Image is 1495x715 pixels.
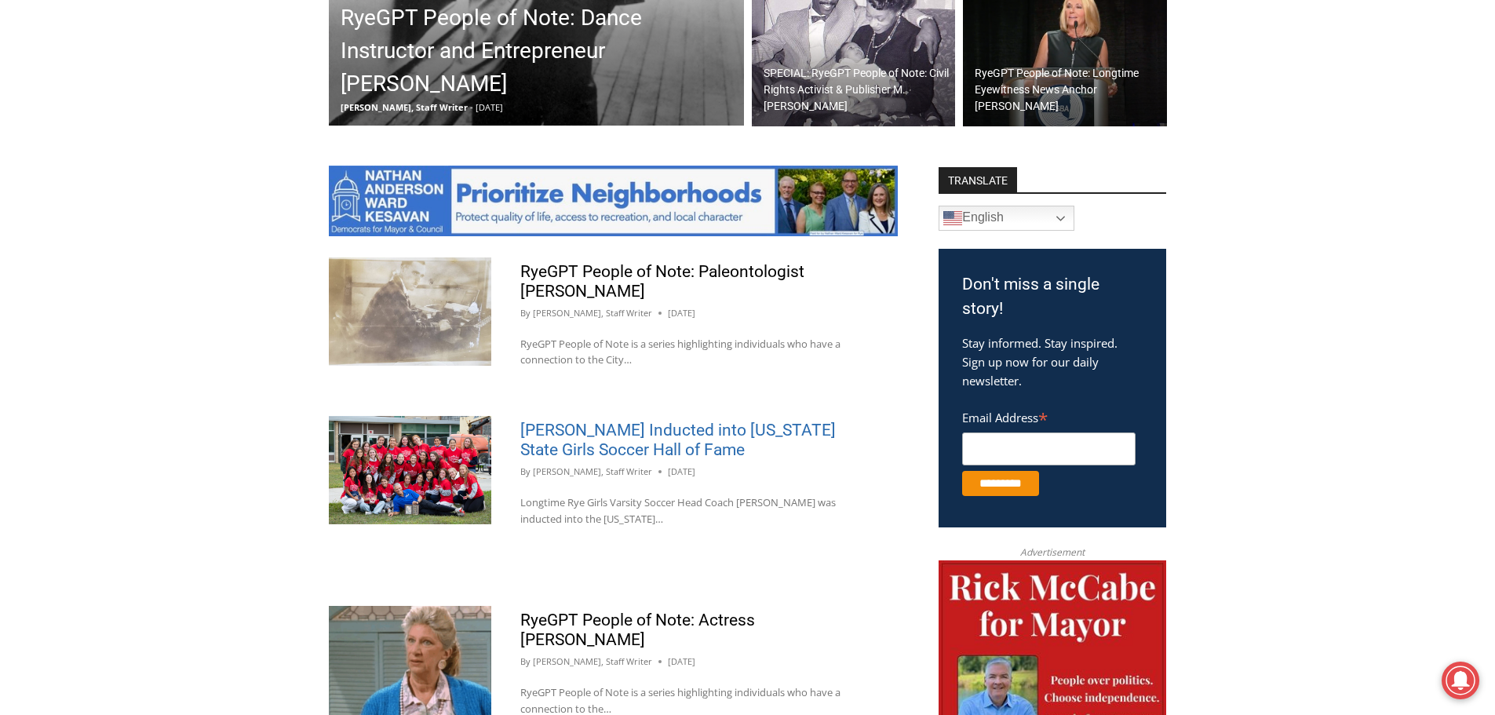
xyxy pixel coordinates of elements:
time: [DATE] [668,306,695,320]
time: [DATE] [668,655,695,669]
strong: TRANSLATE [939,167,1017,192]
span: - [470,101,473,113]
p: RyeGPT People of Note is a series highlighting individuals who have a connection to the City… [520,336,869,369]
span: [DATE] [476,101,503,113]
a: English [939,206,1074,231]
div: 6 [183,133,190,148]
p: Stay informed. Stay inspired. Sign up now for our daily newsletter. [962,334,1143,390]
a: [PERSON_NAME], Staff Writer [533,307,652,319]
img: (PHOTO: Roland T. Bird typing. Source: Family of John H. Erikson.) [329,257,491,366]
span: Advertisement [1005,545,1100,560]
div: 4 [164,133,171,148]
span: By [520,655,531,669]
a: Intern @ [DOMAIN_NAME] [377,152,760,195]
img: (PHOTO: The 2025 Rye Girls Soccer Team surrounding Head Coach Rich Savage after his induction int... [329,416,491,524]
a: [PERSON_NAME] Inducted into [US_STATE] State Girls Soccer Hall of Fame [520,421,836,459]
a: [PERSON_NAME] Read Sanctuary Fall Fest: [DATE] [1,156,227,195]
img: (PHOTO: Sheridan in an episode of ALF. Public Domain.) [329,606,491,714]
span: [PERSON_NAME], Staff Writer [341,101,468,113]
a: RyeGPT People of Note: Actress [PERSON_NAME] [520,611,755,649]
h2: SPECIAL: RyeGPT People of Note: Civil Rights Activist & Publisher M. [PERSON_NAME] [764,65,952,115]
a: [PERSON_NAME], Staff Writer [533,465,652,477]
div: / [175,133,179,148]
a: [PERSON_NAME], Staff Writer [533,655,652,667]
label: Email Address [962,402,1136,430]
a: RyeGPT People of Note: Paleontologist [PERSON_NAME] [520,262,804,301]
span: By [520,465,531,479]
h2: RyeGPT People of Note: Dance Instructor and Entrepreneur [PERSON_NAME] [341,2,740,100]
p: Longtime Rye Girls Varsity Soccer Head Coach [PERSON_NAME] was inducted into the [US_STATE]… [520,494,869,527]
img: en [943,209,962,228]
time: [DATE] [668,465,695,479]
h4: [PERSON_NAME] Read Sanctuary Fall Fest: [DATE] [13,158,201,194]
span: By [520,306,531,320]
h2: RyeGPT People of Note: Longtime Eyewitness News Anchor [PERSON_NAME] [975,65,1163,115]
span: Intern @ [DOMAIN_NAME] [410,156,727,192]
h3: Don't miss a single story! [962,272,1143,322]
div: "The first chef I interviewed talked about coming to [GEOGRAPHIC_DATA] from [GEOGRAPHIC_DATA] in ... [396,1,742,152]
div: Live Music [164,46,210,129]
